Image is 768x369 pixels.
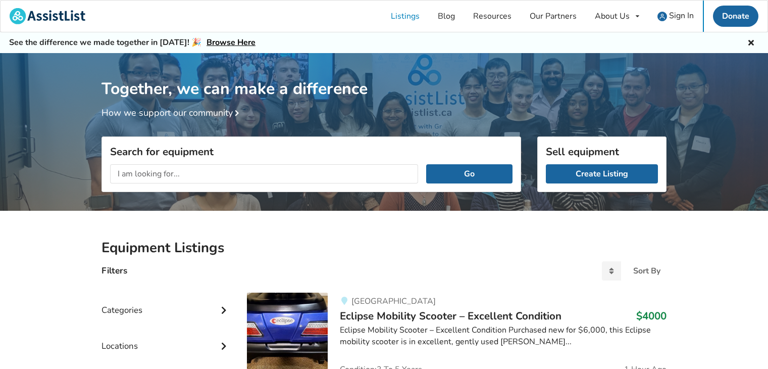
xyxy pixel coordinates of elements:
input: I am looking for... [110,164,418,183]
h3: $4000 [636,309,667,322]
h3: Sell equipment [546,145,658,158]
img: user icon [657,12,667,21]
span: Eclipse Mobility Scooter – Excellent Condition [340,309,561,323]
h5: See the difference we made together in [DATE]! 🎉 [9,37,255,48]
a: Resources [464,1,521,32]
div: Eclipse Mobility Scooter – Excellent Condition Purchased new for $6,000, this Eclipse mobility sc... [340,325,667,348]
a: user icon Sign In [648,1,703,32]
a: Our Partners [521,1,586,32]
button: Go [426,164,513,183]
a: Listings [382,1,429,32]
div: Locations [101,320,231,356]
span: [GEOGRAPHIC_DATA] [351,296,436,307]
div: Categories [101,285,231,320]
a: Create Listing [546,164,658,183]
a: Donate [713,6,758,27]
img: assistlist-logo [10,8,85,24]
a: How we support our community [101,107,243,119]
h4: Filters [101,265,127,276]
h3: Search for equipment [110,145,513,158]
a: Browse Here [207,37,255,48]
h2: Equipment Listings [101,239,667,257]
div: About Us [595,12,630,20]
div: Sort By [633,267,660,275]
span: Sign In [669,10,694,21]
h1: Together, we can make a difference [101,53,667,99]
a: Blog [429,1,464,32]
